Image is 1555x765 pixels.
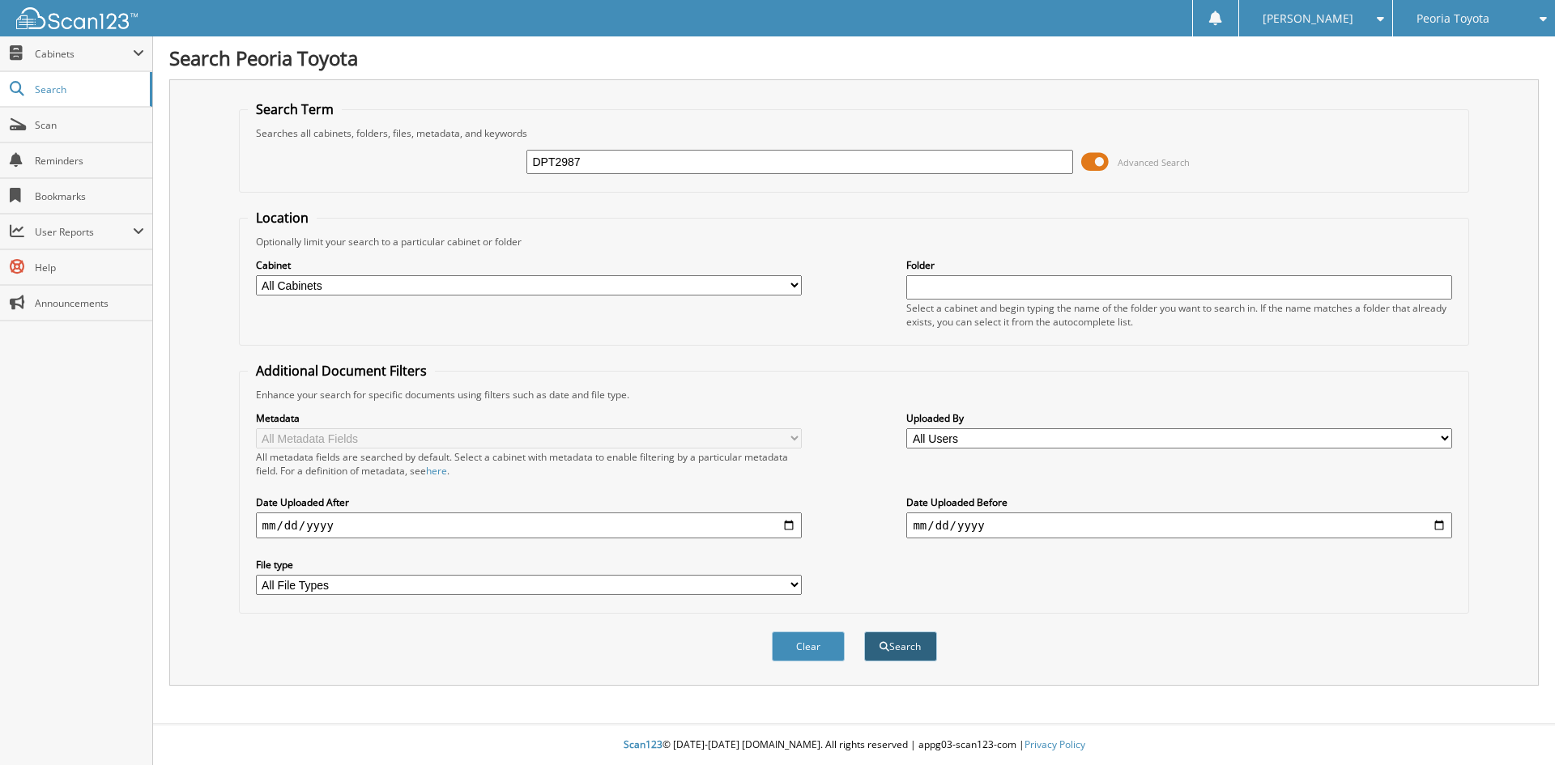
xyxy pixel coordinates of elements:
[256,258,802,272] label: Cabinet
[1118,156,1190,168] span: Advanced Search
[153,725,1555,765] div: © [DATE]-[DATE] [DOMAIN_NAME]. All rights reserved | appg03-scan123-com |
[1474,687,1555,765] iframe: Chat Widget
[248,100,342,118] legend: Search Term
[248,209,317,227] legend: Location
[35,296,144,310] span: Announcements
[906,495,1452,509] label: Date Uploaded Before
[906,411,1452,425] label: Uploaded By
[248,362,435,380] legend: Additional Document Filters
[1263,14,1353,23] span: [PERSON_NAME]
[772,631,845,661] button: Clear
[256,495,802,509] label: Date Uploaded After
[906,258,1452,272] label: Folder
[35,118,144,132] span: Scan
[248,388,1461,402] div: Enhance your search for specific documents using filters such as date and file type.
[35,83,142,96] span: Search
[906,512,1452,538] input: end
[35,225,133,239] span: User Reports
[624,737,662,751] span: Scan123
[256,512,802,538] input: start
[1417,14,1489,23] span: Peoria Toyota
[426,464,447,478] a: here
[906,301,1452,329] div: Select a cabinet and begin typing the name of the folder you want to search in. If the name match...
[35,189,144,203] span: Bookmarks
[1025,737,1085,751] a: Privacy Policy
[35,261,144,274] span: Help
[16,7,138,29] img: scan123-logo-white.svg
[35,154,144,168] span: Reminders
[256,450,802,478] div: All metadata fields are searched by default. Select a cabinet with metadata to enable filtering b...
[256,558,802,572] label: File type
[169,45,1539,71] h1: Search Peoria Toyota
[35,47,133,61] span: Cabinets
[256,411,802,425] label: Metadata
[864,631,937,661] button: Search
[248,235,1461,249] div: Optionally limit your search to a particular cabinet or folder
[248,126,1461,140] div: Searches all cabinets, folders, files, metadata, and keywords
